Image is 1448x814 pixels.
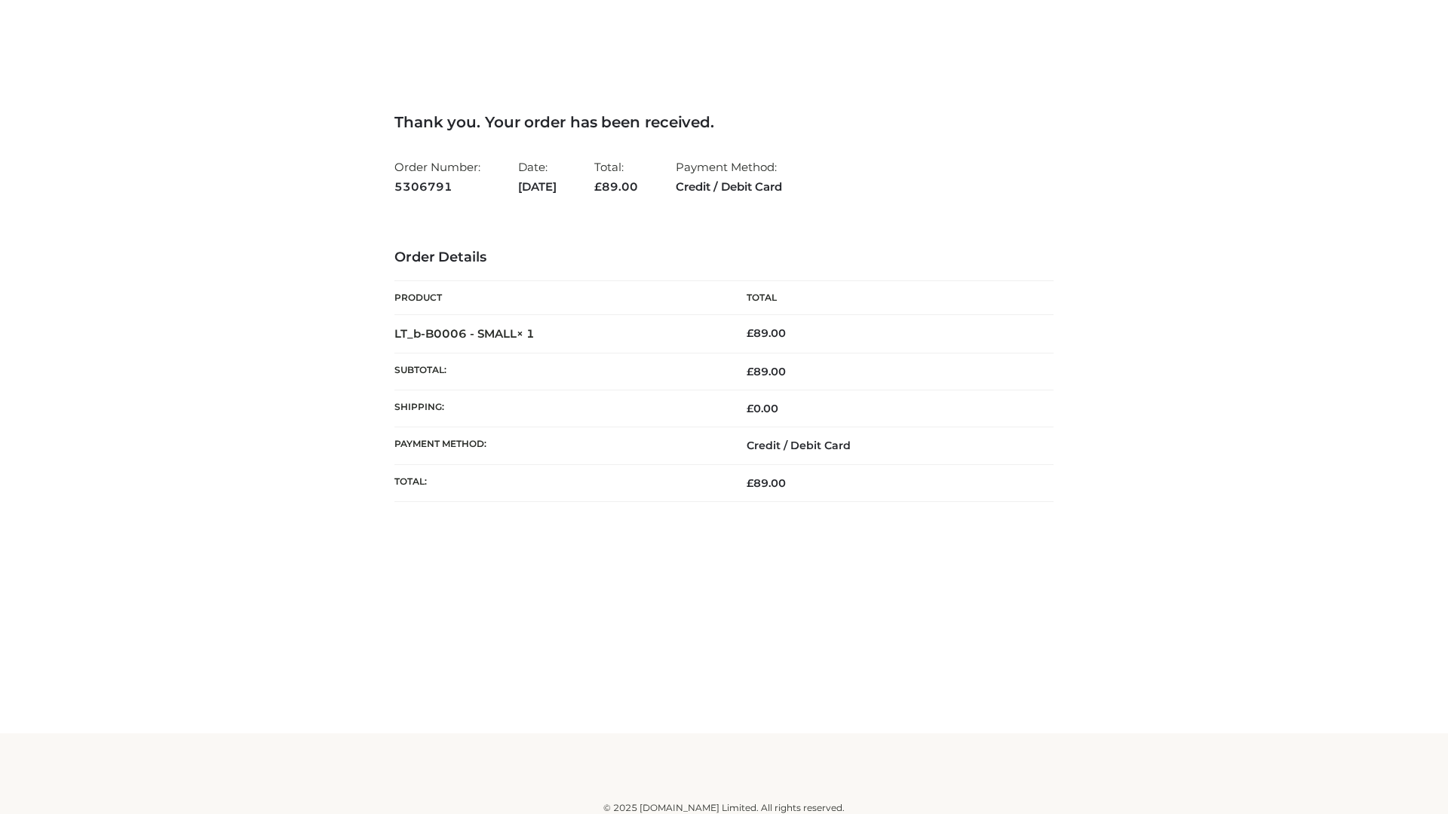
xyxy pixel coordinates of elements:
th: Total: [394,464,724,501]
th: Subtotal: [394,353,724,390]
bdi: 89.00 [747,326,786,340]
li: Total: [594,154,638,200]
span: £ [747,326,753,340]
span: £ [747,476,753,490]
li: Order Number: [394,154,480,200]
li: Date: [518,154,557,200]
strong: Credit / Debit Card [676,177,782,197]
strong: × 1 [517,326,535,341]
li: Payment Method: [676,154,782,200]
th: Payment method: [394,427,724,464]
strong: LT_b-B0006 - SMALL [394,326,535,341]
td: Credit / Debit Card [724,427,1054,464]
strong: 5306791 [394,177,480,197]
span: 89.00 [594,179,638,194]
span: 89.00 [747,365,786,378]
h3: Order Details [394,249,1054,266]
th: Shipping: [394,390,724,427]
span: £ [747,402,753,415]
th: Product [394,281,724,315]
strong: [DATE] [518,177,557,197]
th: Total [724,281,1054,315]
bdi: 0.00 [747,402,778,415]
span: £ [594,179,602,194]
span: 89.00 [747,476,786,490]
span: £ [747,365,753,378]
h3: Thank you. Your order has been received. [394,113,1054,131]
